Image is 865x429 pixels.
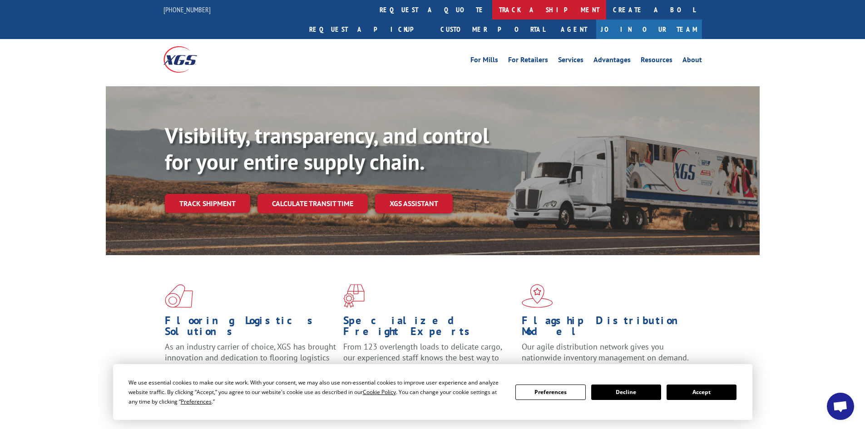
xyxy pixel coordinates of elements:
[363,388,396,396] span: Cookie Policy
[593,56,631,66] a: Advantages
[522,284,553,308] img: xgs-icon-flagship-distribution-model-red
[508,56,548,66] a: For Retailers
[682,56,702,66] a: About
[641,56,672,66] a: Resources
[343,315,515,341] h1: Specialized Freight Experts
[591,385,661,400] button: Decline
[165,315,336,341] h1: Flooring Logistics Solutions
[552,20,596,39] a: Agent
[165,284,193,308] img: xgs-icon-total-supply-chain-intelligence-red
[522,341,689,363] span: Our agile distribution network gives you nationwide inventory management on demand.
[129,378,504,406] div: We use essential cookies to make our site work. With your consent, we may also use non-essential ...
[522,315,693,341] h1: Flagship Distribution Model
[165,121,489,176] b: Visibility, transparency, and control for your entire supply chain.
[163,5,211,14] a: [PHONE_NUMBER]
[667,385,736,400] button: Accept
[558,56,583,66] a: Services
[827,393,854,420] div: Open chat
[343,341,515,382] p: From 123 overlength loads to delicate cargo, our experienced staff knows the best way to move you...
[470,56,498,66] a: For Mills
[257,194,368,213] a: Calculate transit time
[302,20,434,39] a: Request a pickup
[434,20,552,39] a: Customer Portal
[596,20,702,39] a: Join Our Team
[515,385,585,400] button: Preferences
[165,341,336,374] span: As an industry carrier of choice, XGS has brought innovation and dedication to flooring logistics...
[343,284,365,308] img: xgs-icon-focused-on-flooring-red
[375,194,453,213] a: XGS ASSISTANT
[181,398,212,405] span: Preferences
[113,364,752,420] div: Cookie Consent Prompt
[165,194,250,213] a: Track shipment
